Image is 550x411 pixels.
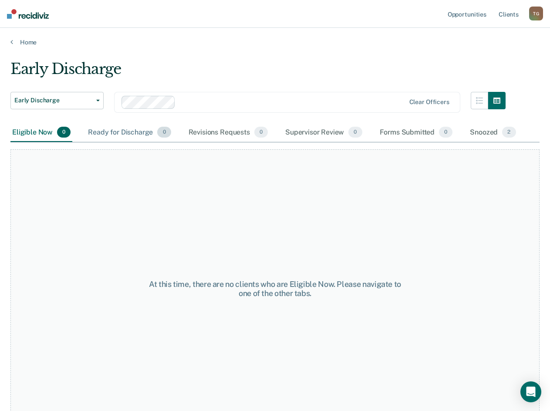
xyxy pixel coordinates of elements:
div: Ready for Discharge0 [86,123,172,142]
a: Home [10,38,540,46]
span: 0 [157,127,171,138]
img: Recidiviz [7,9,49,19]
span: 2 [502,127,516,138]
span: 0 [57,127,71,138]
button: Early Discharge [10,92,104,109]
div: T G [529,7,543,20]
div: Open Intercom Messenger [520,381,541,402]
div: At this time, there are no clients who are Eligible Now. Please navigate to one of the other tabs. [143,280,407,298]
span: 0 [348,127,362,138]
span: Early Discharge [14,97,93,104]
button: TG [529,7,543,20]
div: Early Discharge [10,60,506,85]
span: 0 [439,127,452,138]
div: Eligible Now0 [10,123,72,142]
span: 0 [254,127,268,138]
div: Forms Submitted0 [378,123,455,142]
div: Snoozed2 [468,123,517,142]
div: Revisions Requests0 [187,123,270,142]
div: Supervisor Review0 [283,123,364,142]
div: Clear officers [409,98,449,106]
